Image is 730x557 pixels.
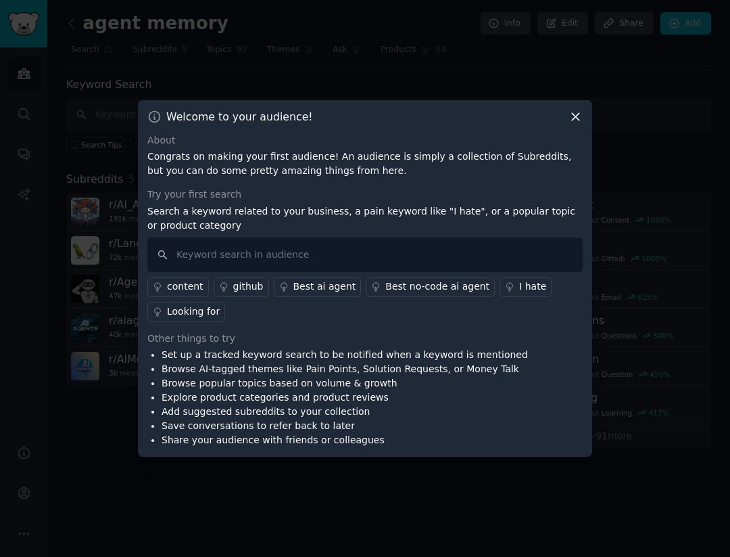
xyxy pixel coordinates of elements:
div: Try your first search [147,187,583,202]
a: Looking for [147,302,225,322]
div: content [167,280,203,294]
a: github [214,277,269,297]
div: I hate [519,280,546,294]
li: Share your audience with friends or colleagues [162,433,528,447]
a: Best ai agent [274,277,362,297]
p: Search a keyword related to your business, a pain keyword like "I hate", or a popular topic or pr... [147,204,583,233]
div: About [147,133,583,148]
p: Congrats on making your first audience! An audience is simply a collection of Subreddits, but you... [147,150,583,178]
div: Other things to try [147,332,583,346]
li: Set up a tracked keyword search to be notified when a keyword is mentioned [162,348,528,362]
div: Looking for [167,305,220,319]
li: Browse AI-tagged themes like Pain Points, Solution Requests, or Money Talk [162,362,528,376]
div: github [233,280,264,294]
li: Browse popular topics based on volume & growth [162,376,528,391]
a: Best no-code ai agent [366,277,495,297]
div: Best no-code ai agent [385,280,489,294]
input: Keyword search in audience [147,238,583,272]
h3: Welcome to your audience! [166,110,313,124]
a: I hate [500,277,552,297]
div: Best ai agent [293,280,356,294]
li: Explore product categories and product reviews [162,391,528,405]
li: Save conversations to refer back to later [162,419,528,433]
a: content [147,277,209,297]
li: Add suggested subreddits to your collection [162,405,528,419]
